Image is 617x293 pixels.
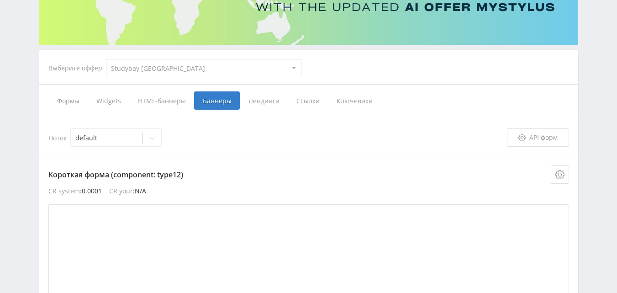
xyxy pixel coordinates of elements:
[48,187,80,195] span: CR system
[328,91,381,110] span: Ключевики
[529,134,558,141] span: API форм
[48,64,106,72] div: Выберите оффер
[240,91,288,110] span: Лендинги
[48,165,569,184] p: Короткая форма (component: type12)
[48,128,507,147] div: Поток
[48,187,102,195] li: : 0.0001
[507,128,569,147] a: API форм
[88,91,129,110] span: Widgets
[194,91,240,110] span: Баннеры
[48,91,88,110] span: Формы
[129,91,194,110] span: HTML-баннеры
[109,187,133,195] span: CR your
[109,187,146,195] li: : N/A
[288,91,328,110] span: Ссылки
